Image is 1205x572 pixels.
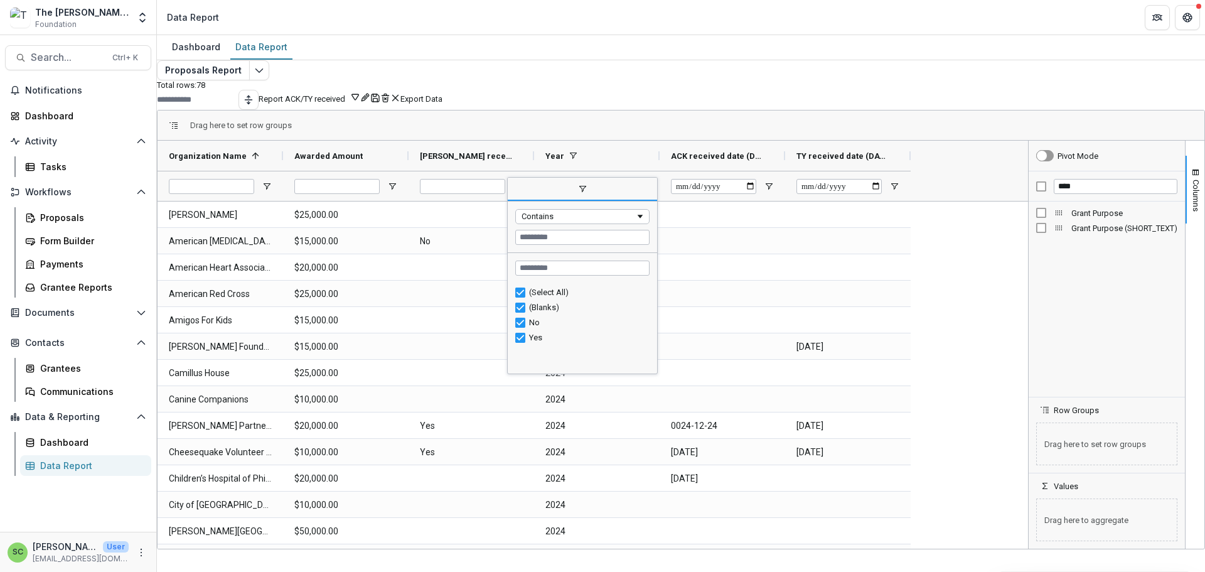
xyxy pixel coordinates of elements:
div: Data Report [40,459,141,472]
button: Delete [380,92,390,104]
span: No [420,229,523,254]
span: Row Groups [1054,406,1099,415]
span: ACK received date (DATE) [671,151,764,161]
p: [PERSON_NAME] [33,540,98,553]
button: Open Filter Menu [262,181,272,192]
span: 2024 [545,545,648,571]
input: TY received? (SINGLE_RESPONSE) Filter Input [420,179,505,194]
button: Open Contacts [5,333,151,353]
span: [DATE] [671,466,774,492]
input: Organization Name Filter Input [169,179,254,194]
span: [PERSON_NAME] received? (SINGLE_RESPONSE) [420,151,513,161]
div: Row Groups [1029,415,1185,473]
span: $10,000.00 [294,492,397,518]
span: [PERSON_NAME] Foundation [169,334,272,360]
button: Open Filter Menu [764,181,774,192]
button: Report ACK/TY received [259,92,360,104]
span: 2024 [545,519,648,544]
div: Grantees [40,362,141,375]
span: Columns [1191,180,1201,212]
span: $50,000.00 [294,519,397,544]
span: City of [GEOGRAPHIC_DATA] [169,492,272,518]
span: 0024-12-24 [671,413,774,439]
input: Filter Value [515,230,650,245]
span: $15,000.00 [294,308,397,333]
span: Contacts [25,338,131,348]
button: Open Activity [5,131,151,151]
div: Column Menu [507,177,658,374]
span: Data & Reporting [25,412,131,423]
button: Open Filter Menu [889,181,899,192]
span: $20,000.00 [294,466,397,492]
span: American Heart Association [169,255,272,281]
span: [PERSON_NAME] Partnership [169,413,272,439]
span: American Red Cross [169,281,272,307]
a: Dashboard [20,432,151,453]
span: Amigos For Kids [169,308,272,333]
a: Proposals [20,207,151,228]
span: [DATE] [796,334,899,360]
div: Contains [522,212,635,221]
span: Grant Purpose (SHORT_TEXT) [1071,224,1177,233]
button: Get Help [1175,5,1200,30]
img: The Brunetti Foundation [10,8,30,28]
a: Communications [20,381,151,402]
span: 2024 [545,413,648,439]
input: ACK received date (DATE) Filter Input [671,179,756,194]
a: Form Builder [20,230,151,251]
div: Column List 2 Columns [1029,205,1185,235]
input: Filter Columns Input [1054,179,1177,194]
a: Data Report [230,35,292,60]
div: Filtering operator [515,209,650,224]
div: Filter List [508,285,657,345]
a: Tasks [20,156,151,177]
button: Open Data & Reporting [5,407,151,427]
span: Activity [25,136,131,147]
a: Dashboard [5,105,151,126]
div: The [PERSON_NAME] Foundation [35,6,129,19]
span: Camillus House [169,360,272,386]
div: Proposals [40,211,141,224]
input: TY received date (DATE) Filter Input [796,179,882,194]
div: Form Builder [40,234,141,247]
span: Cheesequake Volunteer First Aid Squad [169,440,272,465]
div: Payments [40,257,141,271]
button: Proposals Report [157,60,250,80]
div: Yes [529,333,646,342]
span: $20,000.00 [294,255,397,281]
div: (Select All) [529,288,646,297]
div: Row Groups [190,121,292,130]
div: No [529,318,646,327]
span: $15,000.00 [294,229,397,254]
button: Open Documents [5,303,151,323]
button: Open Filter Menu [387,181,397,192]
button: Search... [5,45,151,70]
span: Yes [420,413,523,439]
div: Dashboard [40,436,141,449]
span: filter [508,178,657,201]
div: (Blanks) [529,303,646,312]
button: Open entity switcher [134,5,151,30]
button: Save [370,92,380,104]
button: Partners [1145,5,1170,30]
div: Data Report [167,11,219,24]
span: Canine Companions [169,387,272,413]
span: Search... [31,51,105,63]
span: Yes [420,440,523,465]
span: [DATE] [796,545,899,571]
button: Rename [360,92,370,102]
nav: breadcrumb [162,8,224,26]
button: default [390,92,400,104]
span: $15,000.00 [294,334,397,360]
button: Open Workflows [5,182,151,202]
span: 2024 [545,466,648,492]
p: User [103,541,129,553]
div: Communications [40,385,141,398]
div: Pivot Mode [1058,151,1098,161]
span: $25,000.00 [294,360,397,386]
span: 2024 [545,387,648,413]
span: [PERSON_NAME][GEOGRAPHIC_DATA] [169,519,272,544]
span: Values [1054,482,1078,491]
span: $10,000.00 [294,387,397,413]
span: Organization Name [169,151,247,161]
